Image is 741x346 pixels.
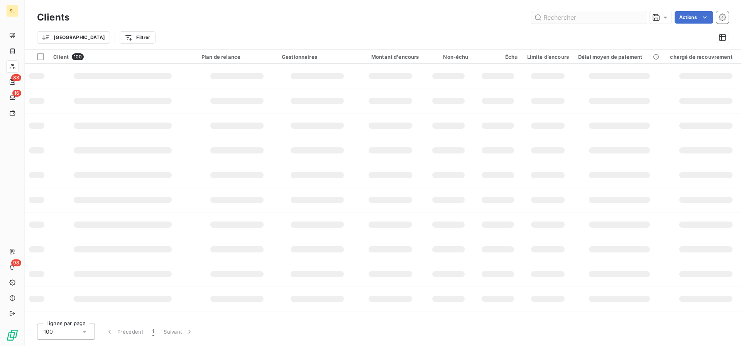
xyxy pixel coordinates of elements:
[6,5,19,17] div: SL
[72,53,84,60] span: 100
[527,54,569,60] div: Limite d’encours
[6,329,19,341] img: Logo LeanPay
[152,328,154,336] span: 1
[531,11,647,24] input: Rechercher
[428,54,469,60] div: Non-échu
[362,54,419,60] div: Montant d'encours
[715,320,733,338] iframe: Intercom live chat
[11,259,21,266] span: 98
[101,324,148,340] button: Précédent
[201,54,272,60] div: Plan de relance
[12,90,21,97] span: 16
[148,324,159,340] button: 1
[159,324,198,340] button: Suivant
[11,74,21,81] span: 83
[37,10,69,24] h3: Clients
[282,54,353,60] div: Gestionnaires
[120,31,155,44] button: Filtrer
[478,54,518,60] div: Échu
[675,11,713,24] button: Actions
[53,54,69,60] span: Client
[578,54,661,60] div: Délai moyen de paiement
[37,31,110,44] button: [GEOGRAPHIC_DATA]
[44,328,53,336] span: 100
